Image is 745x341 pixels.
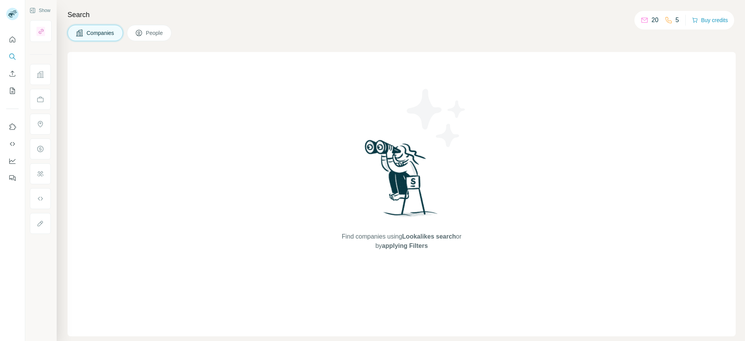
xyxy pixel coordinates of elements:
span: Find companies using or by [340,232,464,251]
h4: Search [68,9,736,20]
p: 5 [676,16,679,25]
button: My lists [6,84,19,98]
img: Surfe Illustration - Woman searching with binoculars [361,138,442,224]
button: Quick start [6,33,19,47]
span: applying Filters [382,242,428,249]
span: People [146,29,164,37]
button: Show [24,5,56,16]
button: Use Surfe on LinkedIn [6,120,19,134]
button: Feedback [6,171,19,185]
img: Surfe Illustration - Stars [402,83,471,153]
button: Buy credits [692,15,728,26]
button: Use Surfe API [6,137,19,151]
span: Companies [87,29,115,37]
button: Search [6,50,19,64]
button: Enrich CSV [6,67,19,81]
p: 20 [651,16,658,25]
span: Lookalikes search [402,233,456,240]
button: Dashboard [6,154,19,168]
